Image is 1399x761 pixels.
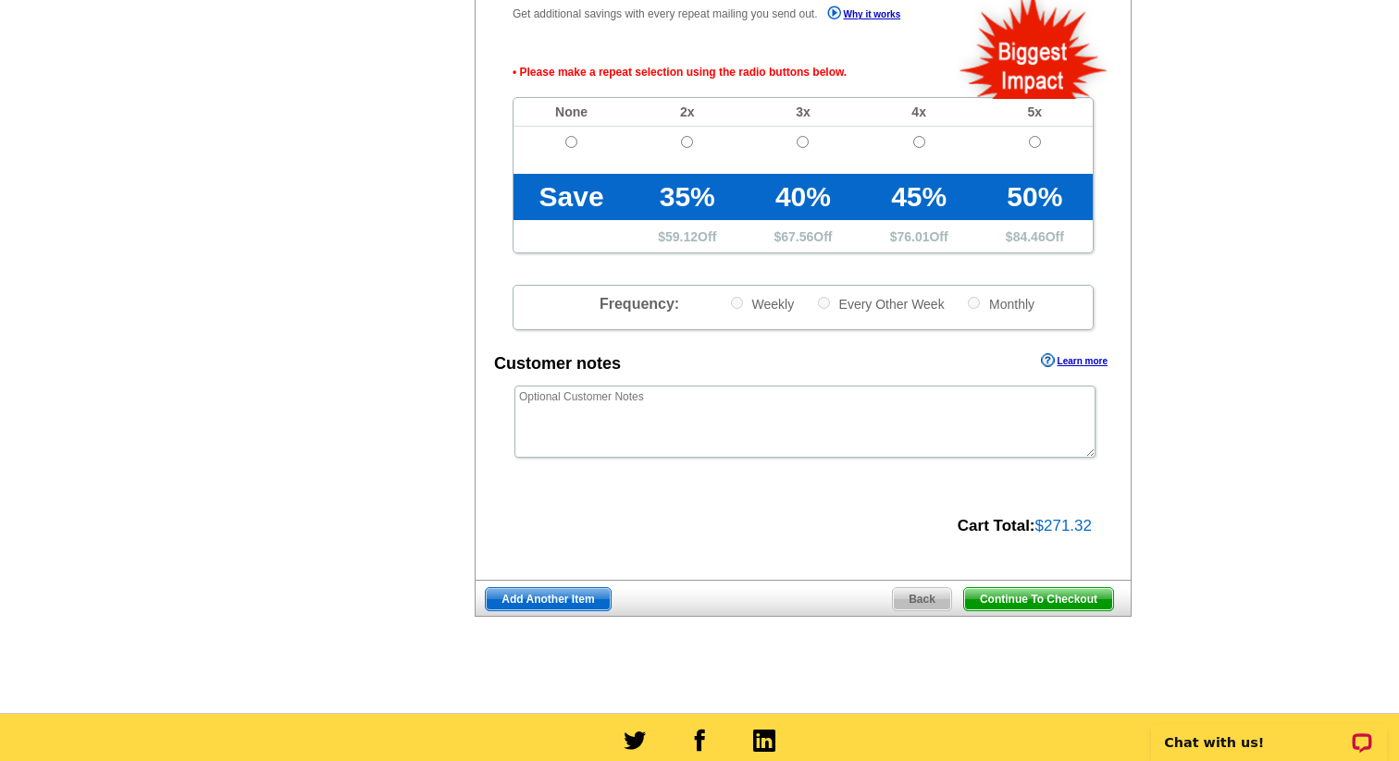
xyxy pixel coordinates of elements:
[897,229,929,244] span: 76.01
[629,98,745,127] td: 2x
[745,98,860,127] td: 3x
[494,351,621,376] div: Customer notes
[861,98,977,127] td: 4x
[486,588,610,610] span: Add Another Item
[816,295,945,313] label: Every Other Week
[892,587,952,611] a: Back
[1041,353,1108,368] a: Learn more
[514,174,629,220] td: Save
[958,517,1035,534] strong: Cart Total:
[861,220,977,252] td: $ Off
[629,174,745,220] td: 35%
[966,295,1034,313] label: Monthly
[977,98,1093,127] td: 5x
[1139,703,1399,761] iframe: LiveChat chat widget
[977,174,1093,220] td: 50%
[745,220,860,252] td: $ Off
[600,296,679,312] span: Frequency:
[745,174,860,220] td: 40%
[513,4,940,25] p: Get additional savings with every repeat mailing you send out.
[968,297,980,309] input: Monthly
[729,295,795,313] label: Weekly
[514,98,629,127] td: None
[485,587,611,611] a: Add Another Item
[629,220,745,252] td: $ Off
[861,174,977,220] td: 45%
[1035,517,1092,534] span: $271.32
[893,588,951,610] span: Back
[977,220,1093,252] td: $ Off
[1013,229,1046,244] span: 84.46
[665,229,698,244] span: 59.12
[731,297,743,309] input: Weekly
[818,297,830,309] input: Every Other Week
[964,588,1113,610] span: Continue To Checkout
[827,6,901,25] a: Why it works
[513,47,1094,97] span: • Please make a repeat selection using the radio buttons below.
[781,229,813,244] span: 67.56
